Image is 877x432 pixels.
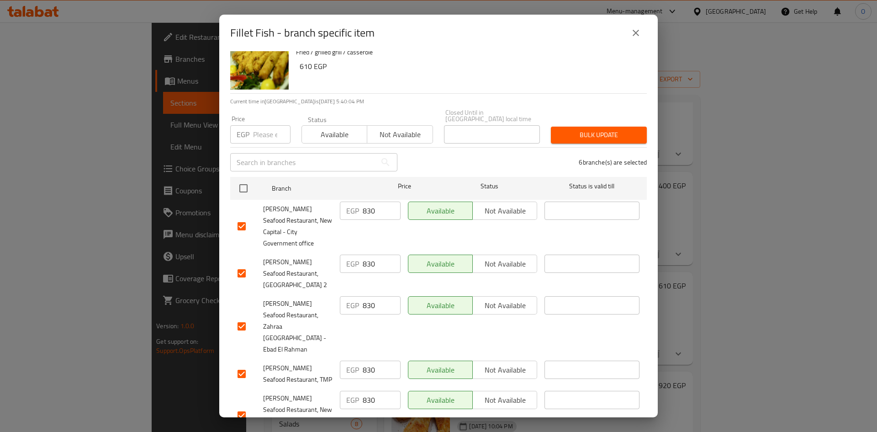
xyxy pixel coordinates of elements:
p: EGP [346,300,359,311]
span: Status [442,181,537,192]
p: Fried / grilled grill / casserole [296,47,639,58]
span: [PERSON_NAME] Seafood Restaurant, TMP [263,363,333,385]
span: Not available [476,257,534,271]
span: Bulk update [558,129,639,141]
span: Not available [476,363,534,377]
p: EGP [346,205,359,216]
span: Status is valid till [544,181,639,192]
img: Fillet Fish [230,31,289,90]
button: Available [408,361,473,379]
span: Available [412,363,469,377]
p: EGP [346,364,359,375]
button: Not available [472,202,537,220]
button: Available [408,296,473,315]
span: Available [412,257,469,271]
input: Please enter price [363,296,401,315]
button: Not available [367,125,433,144]
input: Please enter price [363,361,401,379]
span: Available [412,394,469,407]
span: Available [412,204,469,218]
span: Not available [476,204,534,218]
button: close [625,22,647,44]
button: Available [301,125,367,144]
p: EGP [346,395,359,405]
button: Available [408,391,473,409]
span: [PERSON_NAME] Seafood Restaurant, New Capital - City Government office [263,203,333,249]
button: Available [408,255,473,273]
p: 6 branche(s) are selected [579,158,647,167]
h2: Fillet Fish - branch specific item [230,26,375,40]
button: Available [408,202,473,220]
span: [PERSON_NAME] Seafood Restaurant, [GEOGRAPHIC_DATA] 2 [263,256,333,291]
span: Price [374,181,435,192]
span: [PERSON_NAME] Seafood Restaurant, Zahraa [GEOGRAPHIC_DATA] - Ebad El Rahman [263,298,333,355]
input: Search in branches [230,153,376,171]
button: Not available [472,391,537,409]
p: Current time in [GEOGRAPHIC_DATA] is [DATE] 5:40:04 PM [230,97,647,106]
button: Bulk update [551,127,647,144]
button: Not available [472,296,537,315]
span: Branch [272,183,367,194]
p: EGP [346,258,359,269]
input: Please enter price [363,391,401,409]
button: Not available [472,361,537,379]
span: Not available [476,394,534,407]
span: Available [306,128,364,141]
span: Available [412,299,469,312]
button: Not available [472,255,537,273]
span: Not available [476,299,534,312]
span: Not available [371,128,429,141]
p: EGP [237,129,249,140]
input: Please enter price [253,125,291,144]
input: Please enter price [363,255,401,273]
h6: 610 EGP [300,60,639,73]
input: Please enter price [363,202,401,220]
